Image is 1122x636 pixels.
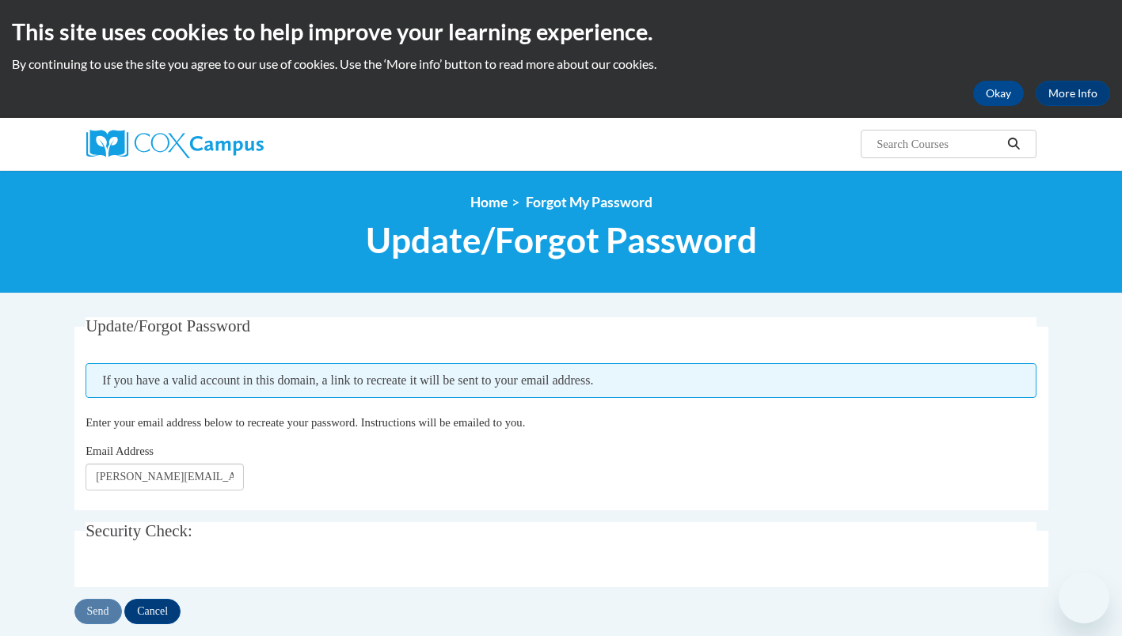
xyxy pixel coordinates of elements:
[86,416,525,429] span: Enter your email address below to recreate your password. Instructions will be emailed to you.
[86,445,154,457] span: Email Address
[470,194,508,210] a: Home
[973,81,1024,106] button: Okay
[124,599,181,624] input: Cancel
[1036,81,1110,106] a: More Info
[1002,134,1025,153] button: Search
[86,316,250,335] span: Update/Forgot Password
[526,194,652,210] span: Forgot My Password
[86,130,387,158] a: Cox Campus
[86,363,1036,398] span: If you have a valid account in this domain, a link to recreate it will be sent to your email addr...
[12,16,1110,47] h2: This site uses cookies to help improve your learning experience.
[86,464,244,490] input: Email
[875,134,1002,153] input: Search Courses
[12,55,1110,73] p: By continuing to use the site you agree to our use of cookies. Use the ‘More info’ button to read...
[1059,573,1109,623] iframe: Button to launch messaging window
[366,219,757,261] span: Update/Forgot Password
[86,130,264,158] img: Cox Campus
[86,521,192,540] span: Security Check:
